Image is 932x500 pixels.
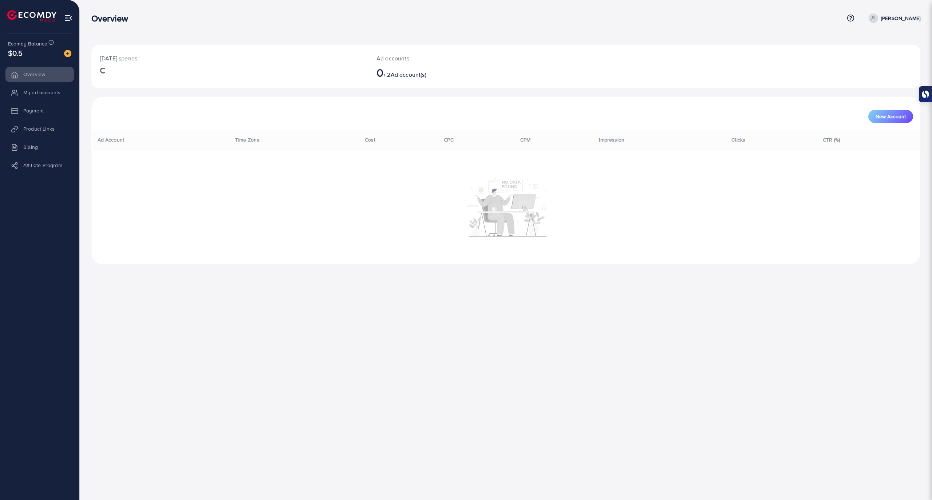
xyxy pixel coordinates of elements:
img: menu [64,14,72,22]
p: Ad accounts [376,54,566,63]
h3: Overview [91,13,134,24]
span: Ecomdy Balance [8,40,47,47]
span: $0.5 [8,48,23,58]
button: New Account [868,110,913,123]
a: [PERSON_NAME] [866,13,920,23]
span: Ad account(s) [391,71,426,79]
img: image [64,50,71,57]
h2: / 2 [376,66,566,79]
span: 0 [376,64,384,81]
p: [DATE] spends [100,54,359,63]
img: logo [7,10,56,21]
p: [PERSON_NAME] [881,14,920,23]
span: New Account [876,114,906,119]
